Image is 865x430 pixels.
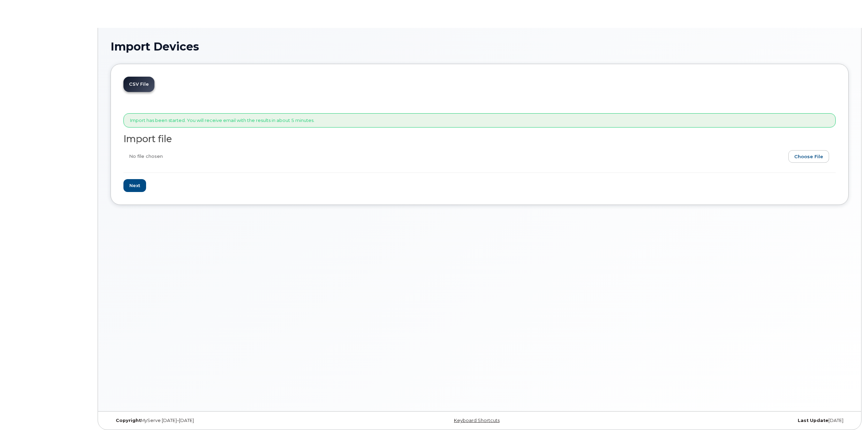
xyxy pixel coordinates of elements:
div: MyServe [DATE]–[DATE] [111,418,357,423]
strong: Last Update [798,418,828,423]
h2: Import file [123,134,836,144]
h1: Import Devices [111,40,849,53]
div: [DATE] [602,418,849,423]
strong: Copyright [116,418,141,423]
a: Keyboard Shortcuts [454,418,500,423]
div: Import has been started. You will receive email with the results in about 5 minutes. [123,113,836,128]
input: Next [123,179,146,192]
a: CSV File [123,77,154,92]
